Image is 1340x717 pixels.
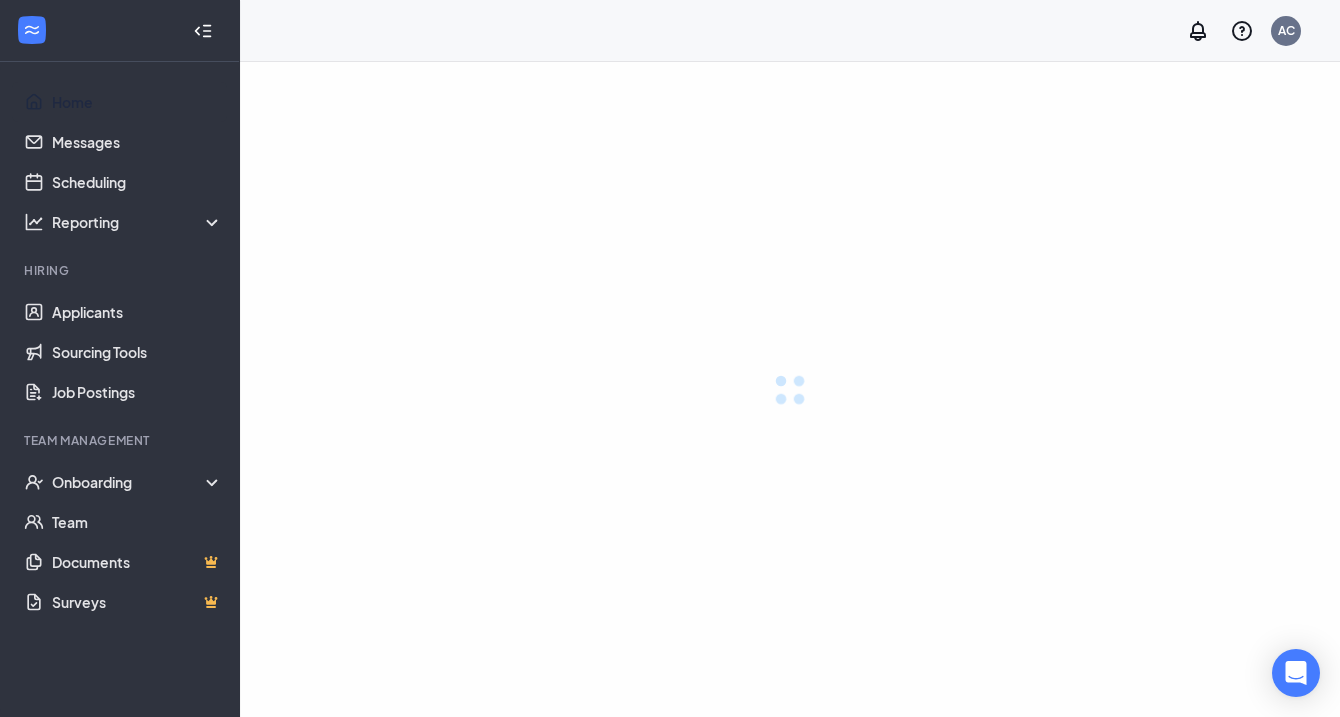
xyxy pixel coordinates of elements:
div: Team Management [24,432,219,449]
svg: WorkstreamLogo [22,20,42,40]
a: Home [52,82,223,122]
a: Job Postings [52,372,223,412]
a: Applicants [52,292,223,332]
div: Hiring [24,262,219,279]
a: Scheduling [52,162,223,202]
svg: UserCheck [24,472,44,492]
a: Sourcing Tools [52,332,223,372]
a: DocumentsCrown [52,542,223,582]
svg: QuestionInfo [1230,19,1254,43]
a: Team [52,502,223,542]
a: Messages [52,122,223,162]
svg: Notifications [1186,19,1210,43]
div: Reporting [52,212,224,232]
div: Onboarding [52,472,224,492]
svg: Collapse [193,21,213,41]
a: SurveysCrown [52,582,223,622]
div: AC [1278,22,1295,39]
svg: Analysis [24,212,44,232]
div: Open Intercom Messenger [1272,649,1320,697]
